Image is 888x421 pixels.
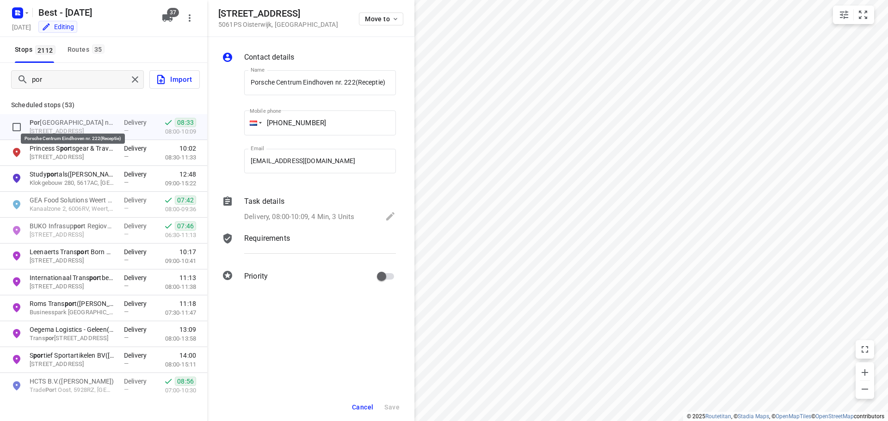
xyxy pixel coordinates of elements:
button: Cancel [348,399,377,415]
li: © 2025 , © , © © contributors [687,413,884,420]
p: 07:30-11:47 [165,308,196,317]
p: Study tals([PERSON_NAME]) [30,170,115,179]
span: 08:33 [175,118,196,127]
p: Contact details [244,52,294,63]
p: 09:00-15:22 [165,179,196,188]
p: Requirements [244,233,290,244]
p: [STREET_ADDRESS] [30,256,115,265]
a: OpenMapTiles [776,413,811,420]
p: Oegema Logistics - Geleen(Martin Kardol) [30,325,115,334]
span: Stops [15,44,58,55]
b: por [33,352,43,359]
p: Trade Port Oost, 5928RZ, Venlo, NL [30,386,115,395]
b: por [89,274,99,281]
b: Por [45,386,55,393]
p: GEA Food Solutions Weert B.V.(Claudia Porcu) [30,195,115,205]
p: Klokgebouw 280, 5617AC, Eindhoven, NL [30,179,115,188]
span: — [124,231,129,238]
p: Leenaerts Transport Born B.V.(Joyce Leenaerts) [30,247,115,256]
p: Delivery [124,118,152,127]
div: Requirements [222,233,396,261]
p: Task details [244,196,284,207]
span: — [124,386,129,393]
p: Branskamp 3, 6014CB, Ittervoort, NL [30,231,115,239]
h5: [STREET_ADDRESS] [218,8,338,19]
span: 14:00 [179,351,196,360]
p: Industriestraat 7, 6135KE, Sittard, NL [30,360,115,369]
p: Transportlaan 175, 6163CX, Geleen, NL [30,334,115,343]
h5: Rename [35,5,154,20]
p: Delivery [124,377,152,386]
span: Cancel [352,403,373,411]
p: 5061PS Oisterwijk , [GEOGRAPHIC_DATA] [218,21,338,28]
span: 08:56 [175,377,196,386]
div: small contained button group [833,6,874,24]
button: Import [149,70,200,89]
div: Routes [68,44,107,55]
b: por [77,248,86,256]
div: Contact details [222,52,396,65]
svg: Done [164,377,173,386]
p: Delivery [124,325,152,334]
span: 37 [167,8,179,17]
p: Priority [244,271,268,282]
p: Princess Sportsgear & Traveller(Gwen Netten) [30,144,115,153]
p: Delivery [124,221,152,231]
p: 08:00-13:58 [165,334,196,343]
span: 10:17 [179,247,196,256]
b: por [74,222,83,230]
svg: Done [164,221,173,231]
p: 08:00-09:36 [165,205,196,214]
p: 06:30-11:13 [165,231,196,240]
button: Fit zoom [854,6,872,24]
span: Import [155,73,192,85]
p: 08:00-15:11 [165,360,196,369]
input: 1 (702) 123-4567 [244,110,396,135]
span: — [124,282,129,289]
p: Sportief Sportartikelen BV(Ludo Notermans) [30,351,115,360]
span: — [124,308,129,315]
div: Task detailsDelivery, 08:00-10:09, 4 Min, 3 Units [222,196,396,224]
span: — [124,256,129,263]
p: 08:00-10:09 [165,127,196,136]
span: — [124,360,129,367]
p: Delivery [124,144,152,153]
a: Routetitan [705,413,731,420]
p: Delivery [124,247,152,256]
p: Heusdensebaan 48, 5061PS, Oisterwijk, NL [30,127,115,136]
p: 09:00-10:41 [165,256,196,266]
b: por [47,171,56,178]
b: por [60,145,70,152]
svg: Done [164,118,173,127]
span: — [124,205,129,212]
p: Delivery [124,195,152,205]
svg: Done [164,195,173,205]
p: Business Park Stein 194, 6181MA, Elsloo, NL [30,282,115,291]
span: 11:18 [179,299,196,308]
p: 08:30-11:33 [165,153,196,162]
span: 07:42 [175,195,196,205]
p: BUKO Infrasupport Regiovestiging Ittervoort(Charlie Boom) [30,221,115,231]
span: 10:02 [179,144,196,153]
p: Internationaal Transportbedrijf A.L. Langen B.V.(Lisa Bokken) [30,273,115,282]
b: Por [30,119,40,126]
p: Businesspark Stein, 6181MD, Elsloo, NL [30,308,115,317]
label: Mobile phone [250,109,281,114]
div: You are currently in edit mode. [42,22,74,31]
b: por [65,300,74,307]
p: Scheduled stops ( 53 ) [11,99,196,110]
span: — [124,153,129,160]
span: — [124,127,129,134]
p: HCTS B.V.(Marie-Louise Heinen) [30,377,115,386]
span: Move to [365,15,399,23]
b: por [45,335,54,342]
svg: Edit [385,211,396,222]
button: 37 [158,9,177,27]
p: Roms Transport(Gwendy Gielen Sturme) [30,299,115,308]
h5: Project date [8,22,35,32]
p: Delivery [124,351,152,360]
p: Delivery [124,273,152,282]
p: Kanaalzone 2, 6006RV, Weert, NL [30,205,115,214]
button: Move to [359,12,403,25]
span: 35 [92,44,105,54]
